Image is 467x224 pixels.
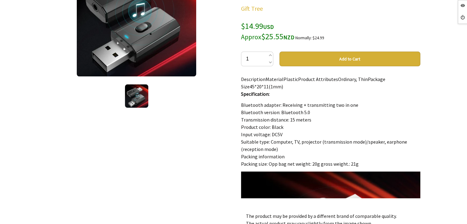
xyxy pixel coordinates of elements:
[295,35,324,41] small: Normally: $24.99
[241,21,294,41] span: $14.99 $25.55
[125,84,148,108] img: USB Bluetooth Audio Adapter Receive and Transmit Two-in-One 5.0 Hands-Free Call
[279,52,420,66] button: Add to Cart
[241,75,420,198] div: DescriptionMaterialPlasticProduct AttributesOrdinary, ThinPackage Size45*20*11(1mm)
[241,33,261,41] small: Approx
[241,91,270,97] strong: Specification:
[241,101,420,168] p: Bluetooth adapter: Receiving + transmitting two in one Bluetooth version: Bluetooth 5.0 Transmiss...
[263,23,274,30] span: USD
[241,5,263,12] a: Gift Tree
[283,34,294,41] span: NZD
